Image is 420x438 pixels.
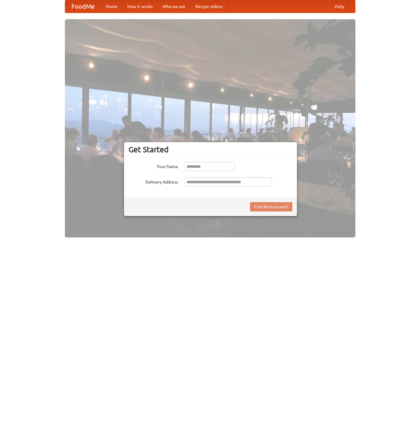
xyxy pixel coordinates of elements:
[330,0,349,13] a: Help
[65,0,101,13] a: FoodMe
[250,202,292,211] button: Find Restaurants!
[129,177,178,185] label: Delivery Address
[190,0,227,13] a: Recipe videos
[129,162,178,170] label: Your Name
[101,0,122,13] a: Home
[158,0,190,13] a: Who we are
[122,0,158,13] a: How it works
[129,145,292,154] h3: Get Started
